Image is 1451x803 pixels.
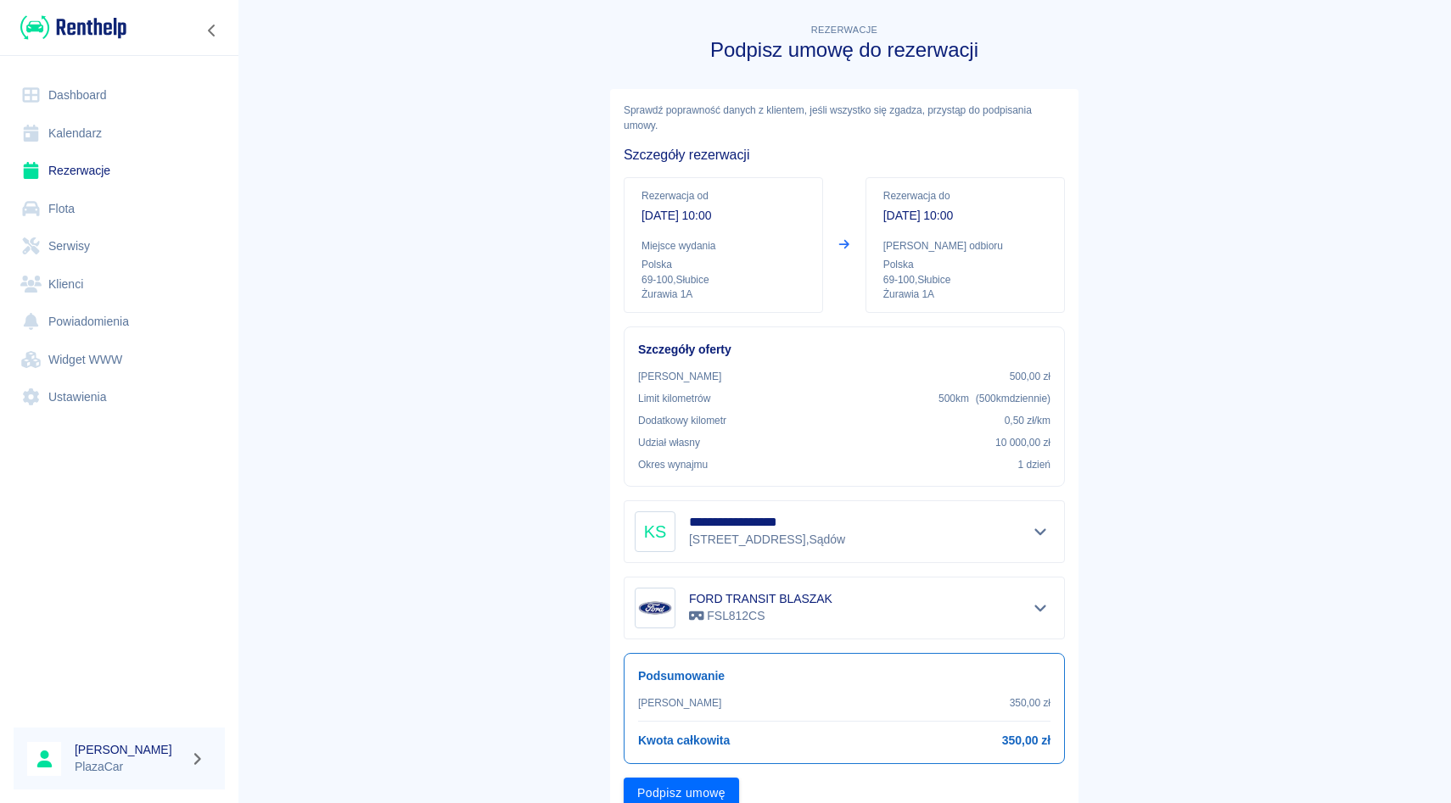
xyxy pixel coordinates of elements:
p: [PERSON_NAME] [638,369,721,384]
p: 69-100 , Słubice [883,272,1047,287]
h6: Podsumowanie [638,667,1050,685]
img: Image [638,591,672,625]
p: 0,50 zł /km [1005,413,1050,428]
p: Żurawia 1A [883,287,1047,302]
button: Zwiń nawigację [199,20,225,42]
p: Polska [883,257,1047,272]
p: [STREET_ADDRESS] , Sądów [689,531,845,549]
button: Pokaż szczegóły [1027,596,1055,620]
p: Limit kilometrów [638,391,710,406]
a: Renthelp logo [14,14,126,42]
button: Pokaż szczegóły [1027,520,1055,544]
p: PlazaCar [75,758,183,776]
h6: Szczegóły oferty [638,341,1050,359]
h6: [PERSON_NAME] [75,741,183,758]
h5: Szczegóły rezerwacji [624,147,1065,164]
div: KS [635,511,675,552]
p: Rezerwacja do [883,188,1047,204]
span: Rezerwacje [811,25,877,35]
a: Kalendarz [14,114,225,153]
p: Rezerwacja od [641,188,805,204]
p: Żurawia 1A [641,287,805,302]
a: Widget WWW [14,341,225,379]
a: Powiadomienia [14,303,225,341]
a: Klienci [14,265,225,304]
p: [PERSON_NAME] [638,695,721,711]
p: 69-100 , Słubice [641,272,805,287]
h6: FORD TRANSIT BLASZAK [689,590,832,607]
p: FSL812CS [689,607,832,625]
span: ( 500 km dziennie ) [976,393,1050,404]
p: Polska [641,257,805,272]
img: Renthelp logo [20,14,126,42]
a: Rezerwacje [14,152,225,190]
a: Flota [14,190,225,228]
a: Dashboard [14,76,225,114]
p: 500 km [938,391,1050,406]
p: Udział własny [638,435,700,450]
h3: Podpisz umowę do rezerwacji [610,38,1078,62]
p: Dodatkowy kilometr [638,413,726,428]
p: Okres wynajmu [638,457,708,472]
p: Miejsce wydania [641,238,805,254]
a: Ustawienia [14,378,225,416]
p: 350,00 zł [1010,695,1050,711]
p: Sprawdź poprawność danych z klientem, jeśli wszystko się zgadza, przystąp do podpisania umowy. [624,103,1065,133]
p: [DATE] 10:00 [641,207,805,225]
p: 10 000,00 zł [995,435,1050,450]
h6: Kwota całkowita [638,732,730,750]
a: Serwisy [14,227,225,265]
p: [PERSON_NAME] odbioru [883,238,1047,254]
h6: 350,00 zł [1002,732,1050,750]
p: 500,00 zł [1010,369,1050,384]
p: 1 dzień [1018,457,1050,472]
p: [DATE] 10:00 [883,207,1047,225]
